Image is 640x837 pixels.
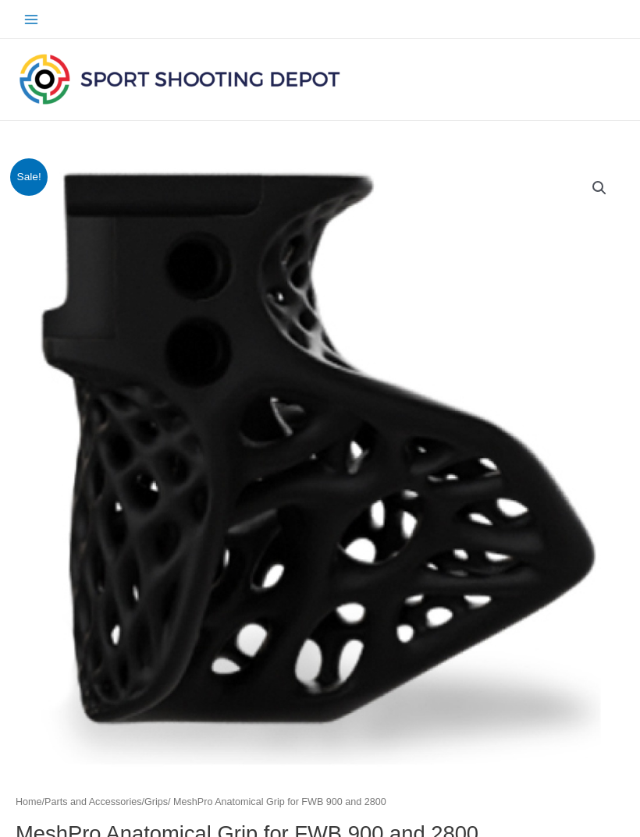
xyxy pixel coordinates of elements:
a: Home [16,796,42,807]
img: Sport Shooting Depot [16,50,343,108]
a: Grips [144,796,168,807]
nav: Breadcrumb [16,793,624,811]
a: View full-screen image gallery [585,174,613,202]
img: meshpro grip [16,164,624,772]
span: Sale! [10,158,48,196]
button: Main menu toggle [16,4,46,34]
a: Parts and Accessories [44,796,141,807]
